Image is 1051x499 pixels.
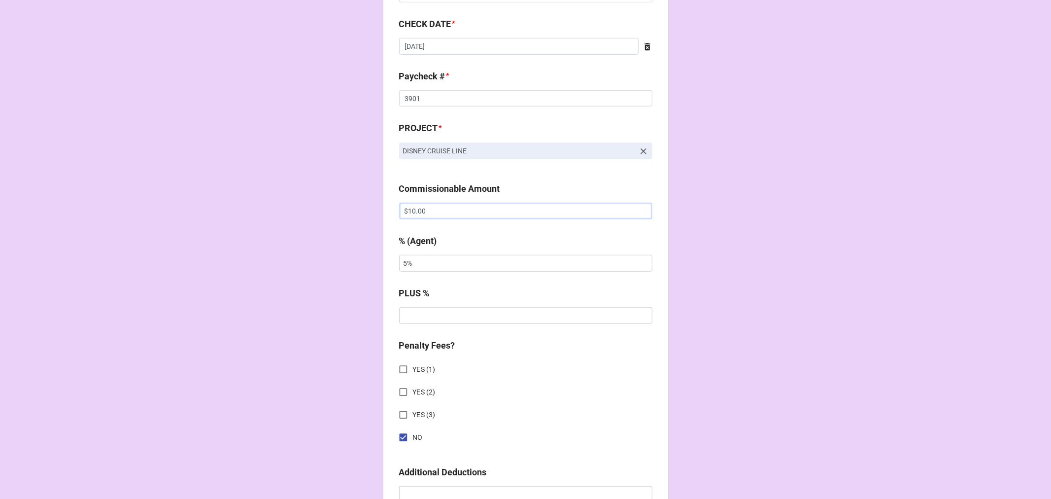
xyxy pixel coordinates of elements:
[413,387,436,397] span: YES (2)
[399,286,430,300] label: PLUS %
[399,339,455,353] label: Penalty Fees?
[399,38,639,55] input: Date
[399,121,438,135] label: PROJECT
[399,17,451,31] label: CHECK DATE
[399,70,445,83] label: Paycheck #
[399,465,487,479] label: Additional Deductions
[399,234,437,248] label: % (Agent)
[413,432,423,443] span: NO
[413,364,436,375] span: YES (1)
[413,410,436,420] span: YES (3)
[399,182,500,196] label: Commissionable Amount
[403,146,635,156] p: DISNEY CRUISE LINE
